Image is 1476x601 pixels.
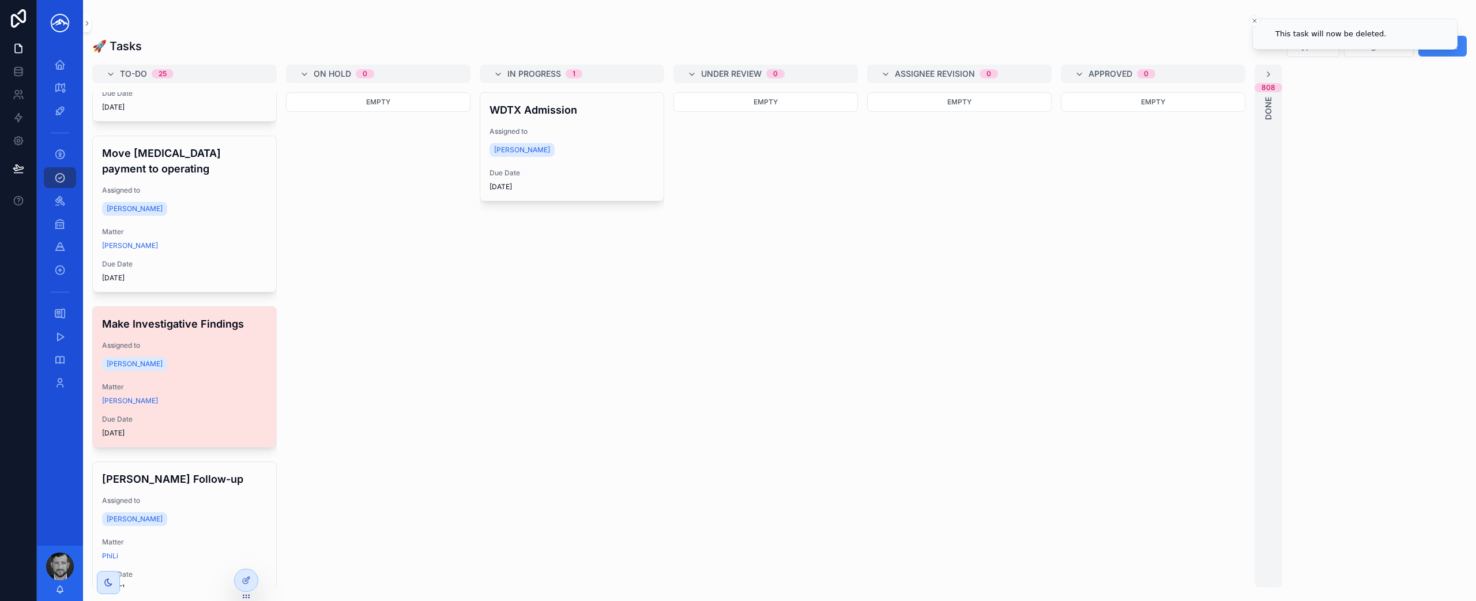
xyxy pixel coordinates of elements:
[363,69,367,78] div: 0
[92,306,277,448] a: Make Investigative FindingsAssigned to[PERSON_NAME]Matter[PERSON_NAME]Due Date[DATE]
[895,68,975,80] span: Assignee revision
[102,538,267,547] span: Matter
[107,204,163,213] span: [PERSON_NAME]
[102,145,267,176] h4: Move [MEDICAL_DATA] payment to operating
[1141,97,1165,106] span: Empty
[102,89,267,98] span: Due Date
[102,357,167,371] a: [PERSON_NAME]
[1249,15,1260,27] button: Close toast
[102,512,167,526] a: [PERSON_NAME]
[986,69,991,78] div: 0
[754,97,778,106] span: Empty
[102,496,267,505] span: Assigned to
[102,429,267,438] span: [DATE]
[366,97,390,106] span: Empty
[573,69,575,78] div: 1
[102,202,167,216] a: [PERSON_NAME]
[1275,28,1386,40] div: This task will now be deleted.
[102,103,267,112] span: [DATE]
[102,570,267,579] span: Due Date
[490,168,654,178] span: Due Date
[102,341,267,350] span: Assigned to
[490,182,654,191] span: [DATE]
[494,145,550,155] span: [PERSON_NAME]
[102,273,267,283] span: [DATE]
[314,68,351,80] span: On Hold
[107,359,163,369] span: [PERSON_NAME]
[102,382,267,392] span: Matter
[490,102,654,118] h4: WDTX Admission
[102,186,267,195] span: Assigned to
[507,68,561,80] span: In progress
[947,97,972,106] span: Empty
[1089,68,1132,80] span: Approved
[490,143,555,157] a: [PERSON_NAME]
[92,136,277,292] a: Move [MEDICAL_DATA] payment to operatingAssigned to[PERSON_NAME]Matter[PERSON_NAME]Due Date[DATE]
[159,69,167,78] div: 25
[1263,97,1274,120] span: Done
[1144,69,1149,78] div: 0
[102,551,118,561] a: PhiLi
[102,471,267,487] h4: [PERSON_NAME] Follow-up
[102,415,267,424] span: Due Date
[480,92,664,201] a: WDTX AdmissionAssigned to[PERSON_NAME]Due Date[DATE]
[1262,83,1275,92] div: 808
[102,260,267,269] span: Due Date
[102,584,267,593] span: [DATE]
[46,14,74,32] img: App logo
[701,68,762,80] span: Under review
[773,69,778,78] div: 0
[92,38,142,54] h1: 🚀 Tasks
[102,227,267,236] span: Matter
[490,127,654,136] span: Assigned to
[120,68,147,80] span: To-do
[102,396,158,405] a: [PERSON_NAME]
[37,46,83,408] div: scrollable content
[102,241,158,250] a: [PERSON_NAME]
[102,316,267,332] h4: Make Investigative Findings
[107,514,163,524] span: [PERSON_NAME]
